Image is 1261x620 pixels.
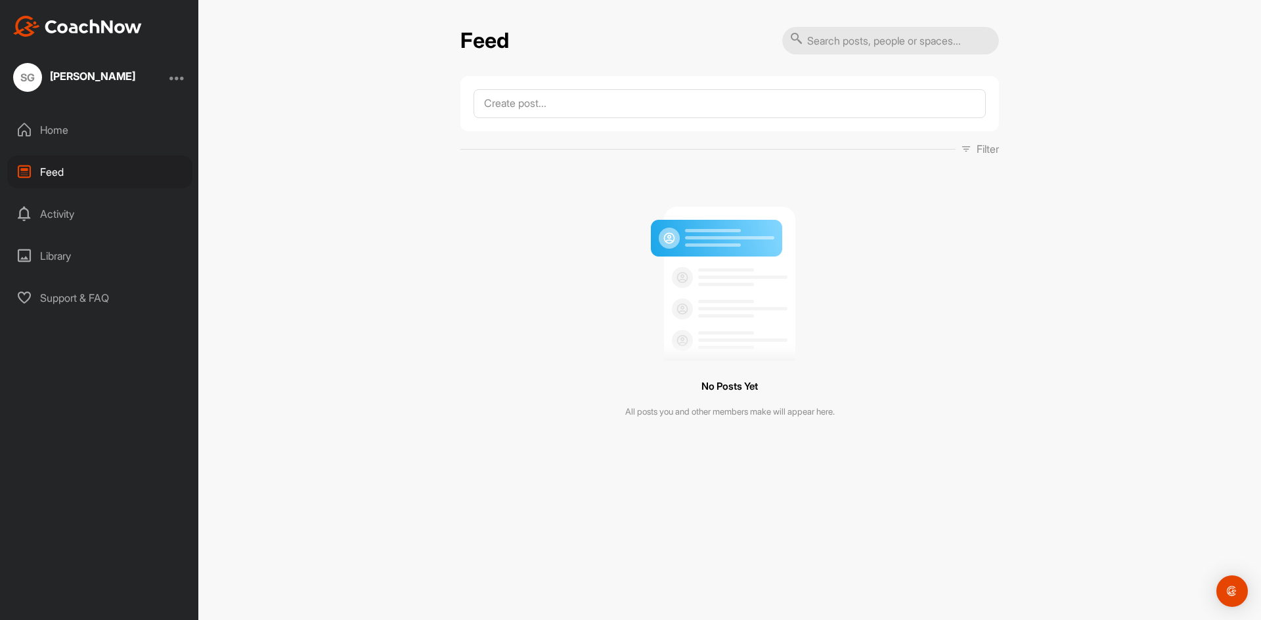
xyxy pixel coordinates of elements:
[7,281,192,314] div: Support & FAQ
[7,114,192,146] div: Home
[7,197,192,230] div: Activity
[977,141,999,157] p: Filter
[50,71,135,81] div: [PERSON_NAME]
[648,196,812,361] img: null result
[7,239,192,272] div: Library
[13,16,142,37] img: CoachNow
[460,28,509,54] h2: Feed
[625,405,835,419] p: All posts you and other members make will appear here.
[7,155,192,188] div: Feed
[701,378,758,396] h3: No Posts Yet
[782,27,999,54] input: Search posts, people or spaces...
[13,63,42,92] div: SG
[1216,575,1248,607] div: Open Intercom Messenger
